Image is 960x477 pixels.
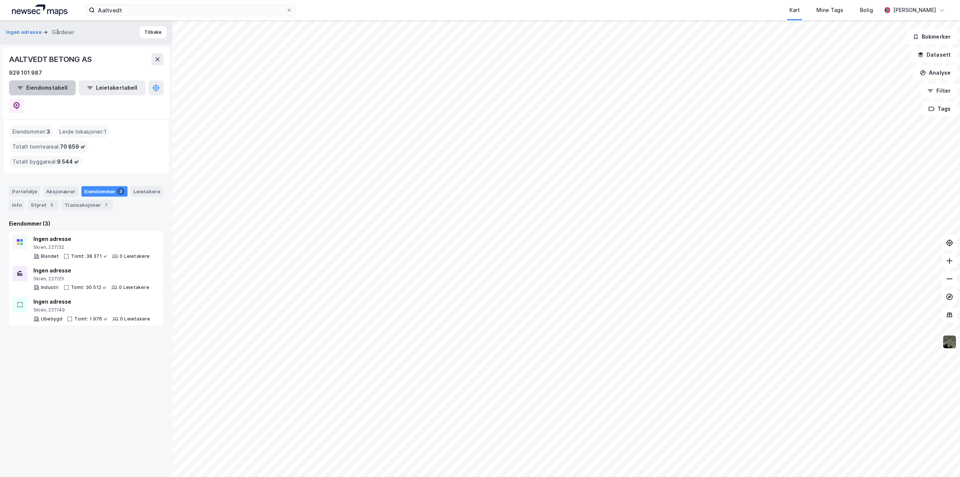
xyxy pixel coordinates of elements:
div: Gårdeier [52,28,74,37]
div: Ubebygd [41,316,62,322]
div: Tomt: 30 512 ㎡ [71,284,107,290]
div: Kart [789,6,800,15]
div: Eiendommer : [9,126,53,138]
span: 1 [104,127,106,136]
span: 70 859 ㎡ [60,142,85,151]
button: Bokmerker [906,29,957,44]
div: 0 Leietakere [120,316,150,322]
div: Transaksjoner [61,200,113,210]
div: 0 Leietakere [120,253,150,259]
button: Eiendomstabell [9,80,76,95]
div: Industri [41,284,59,290]
img: 9k= [942,335,957,349]
div: Totalt tomteareal : [9,141,88,153]
button: Filter [921,83,957,98]
div: 5 [48,201,55,209]
div: [PERSON_NAME] [893,6,936,15]
img: logo.a4113a55bc3d86da70a041830d287a7e.svg [12,5,67,16]
div: Tomt: 38 371 ㎡ [71,253,108,259]
div: Eiendommer [81,186,127,197]
button: Datasett [911,47,957,62]
button: Tags [922,101,957,116]
div: Styret [28,200,58,210]
div: 929 101 987 [9,68,42,77]
div: Portefølje [9,186,40,197]
div: Ingen adresse [33,297,150,306]
input: Søk på adresse, matrikkel, gårdeiere, leietakere eller personer [95,5,286,16]
button: Tilbake [139,26,166,38]
div: Info [9,200,25,210]
div: Eiendommer (3) [9,219,163,228]
div: Bolig [860,6,873,15]
div: Blandet [41,253,59,259]
div: Kontrollprogram for chat [922,441,960,477]
div: 3 [117,188,124,195]
div: Skien, 227/49 [33,307,150,313]
div: Leide lokasjoner : [56,126,109,138]
div: Totalt byggareal : [9,156,82,168]
div: Skien, 227/25 [33,276,149,282]
iframe: Chat Widget [922,441,960,477]
div: Leietakere [130,186,163,197]
button: Analyse [913,65,957,80]
span: 9 544 ㎡ [57,157,79,166]
div: Skien, 227/32 [33,244,150,250]
div: Ingen adresse [33,266,149,275]
div: 0 Leietakere [119,284,149,290]
span: 3 [46,127,50,136]
div: Aksjonærer [43,186,78,197]
div: AALTVEDT BETONG AS [9,53,93,65]
div: Ingen adresse [33,235,150,244]
div: 7 [102,201,110,209]
button: Leietakertabell [79,80,145,95]
button: Ingen adresse [6,29,43,36]
div: Tomt: 1 976 ㎡ [74,316,108,322]
div: Mine Tags [816,6,843,15]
